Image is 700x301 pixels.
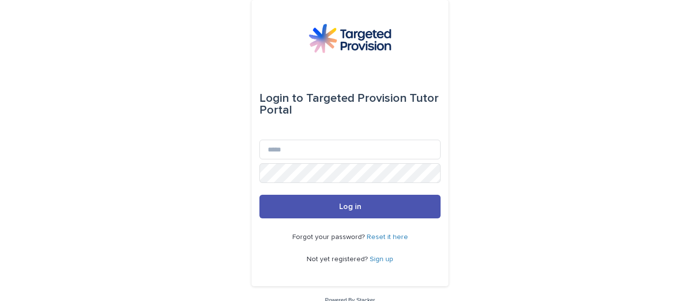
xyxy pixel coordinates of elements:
span: Not yet registered? [307,256,370,263]
div: Targeted Provision Tutor Portal [259,85,441,124]
a: Reset it here [367,234,408,241]
button: Log in [259,195,441,218]
span: Login to [259,92,303,104]
span: Forgot your password? [292,234,367,241]
span: Log in [339,203,361,211]
img: M5nRWzHhSzIhMunXDL62 [309,24,391,53]
a: Sign up [370,256,393,263]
